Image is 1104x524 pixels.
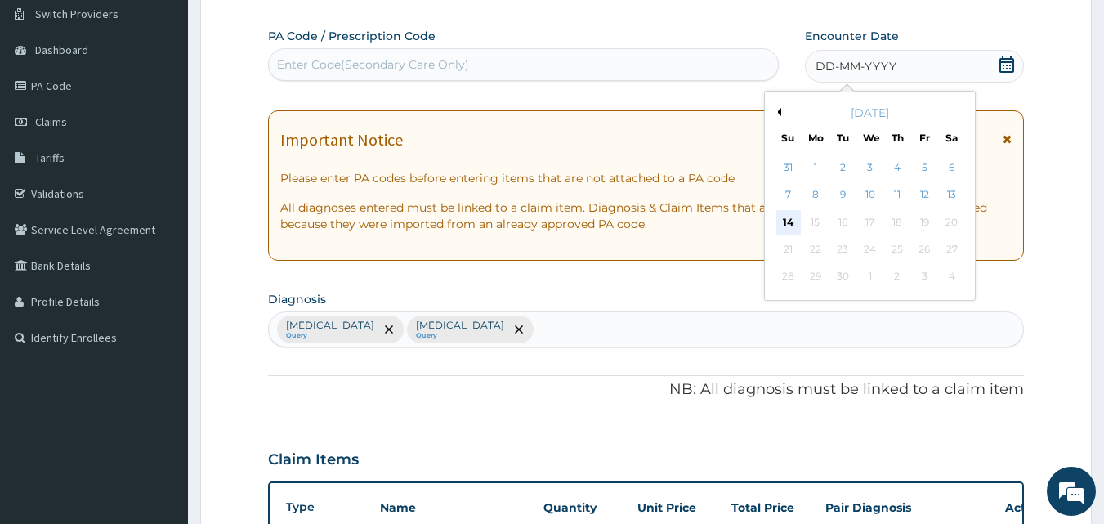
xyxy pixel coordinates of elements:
div: Minimize live chat window [268,8,307,47]
img: d_794563401_company_1708531726252_794563401 [30,82,66,123]
div: Not available Saturday, October 4th, 2025 [940,265,964,289]
th: Name [372,491,535,524]
div: Not available Thursday, September 25th, 2025 [885,237,910,262]
div: Choose Monday, September 8th, 2025 [803,183,828,208]
div: Choose Sunday, September 7th, 2025 [776,183,801,208]
div: Su [781,131,795,145]
div: Choose Monday, September 1st, 2025 [803,155,828,180]
div: Choose Wednesday, September 10th, 2025 [858,183,883,208]
span: Tariffs [35,150,65,165]
span: remove selection option [512,322,526,337]
div: Not available Tuesday, September 30th, 2025 [831,265,856,289]
div: Not available Saturday, September 27th, 2025 [940,237,964,262]
p: [MEDICAL_DATA] [286,319,374,332]
p: NB: All diagnosis must be linked to a claim item [268,379,1025,401]
th: Type [278,492,372,522]
p: [MEDICAL_DATA] [416,319,504,332]
th: Pair Diagnosis [817,491,997,524]
th: Quantity [535,491,629,524]
div: Not available Wednesday, September 17th, 2025 [858,210,883,235]
div: Not available Tuesday, September 16th, 2025 [831,210,856,235]
h3: Claim Items [268,451,359,469]
div: Tu [836,131,850,145]
p: Please enter PA codes before entering items that are not attached to a PA code [280,170,1012,186]
th: Actions [997,491,1079,524]
div: Not available Monday, September 29th, 2025 [803,265,828,289]
span: Claims [35,114,67,129]
label: PA Code / Prescription Code [268,28,436,44]
div: Enter Code(Secondary Care Only) [277,56,469,73]
p: All diagnoses entered must be linked to a claim item. Diagnosis & Claim Items that are visible bu... [280,199,1012,232]
div: Choose Tuesday, September 9th, 2025 [831,183,856,208]
span: Dashboard [35,43,88,57]
div: Choose Sunday, August 31st, 2025 [776,155,801,180]
div: Not available Monday, September 15th, 2025 [803,210,828,235]
div: Not available Friday, September 19th, 2025 [912,210,936,235]
span: DD-MM-YYYY [816,58,896,74]
div: Not available Monday, September 22nd, 2025 [803,237,828,262]
div: Not available Wednesday, September 24th, 2025 [858,237,883,262]
th: Unit Price [629,491,723,524]
div: Choose Tuesday, September 2nd, 2025 [831,155,856,180]
div: Not available Thursday, October 2nd, 2025 [885,265,910,289]
textarea: Type your message and hit 'Enter' [8,350,311,407]
button: Previous Month [773,108,781,116]
div: Not available Wednesday, October 1st, 2025 [858,265,883,289]
div: Choose Saturday, September 6th, 2025 [940,155,964,180]
h1: Important Notice [280,131,403,149]
div: Not available Sunday, September 21st, 2025 [776,237,801,262]
div: Choose Friday, September 5th, 2025 [912,155,936,180]
small: Query [286,332,374,340]
small: Query [416,332,504,340]
label: Diagnosis [268,291,326,307]
label: Encounter Date [805,28,899,44]
div: Choose Friday, September 12th, 2025 [912,183,936,208]
div: [DATE] [771,105,968,121]
div: Not available Saturday, September 20th, 2025 [940,210,964,235]
div: Not available Friday, October 3rd, 2025 [912,265,936,289]
div: Choose Thursday, September 11th, 2025 [885,183,910,208]
div: Choose Sunday, September 14th, 2025 [776,210,801,235]
div: month 2025-09 [775,155,965,291]
div: Not available Tuesday, September 23rd, 2025 [831,237,856,262]
div: Th [891,131,905,145]
span: We're online! [95,158,226,323]
div: Not available Sunday, September 28th, 2025 [776,265,801,289]
div: We [863,131,877,145]
th: Total Price [723,491,817,524]
div: Not available Friday, September 26th, 2025 [912,237,936,262]
div: Choose Thursday, September 4th, 2025 [885,155,910,180]
div: Choose Saturday, September 13th, 2025 [940,183,964,208]
span: remove selection option [382,322,396,337]
div: Chat with us now [85,92,275,113]
div: Mo [808,131,822,145]
div: Fr [918,131,932,145]
div: Choose Wednesday, September 3rd, 2025 [858,155,883,180]
div: Not available Thursday, September 18th, 2025 [885,210,910,235]
div: Sa [945,131,959,145]
span: Switch Providers [35,7,118,21]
